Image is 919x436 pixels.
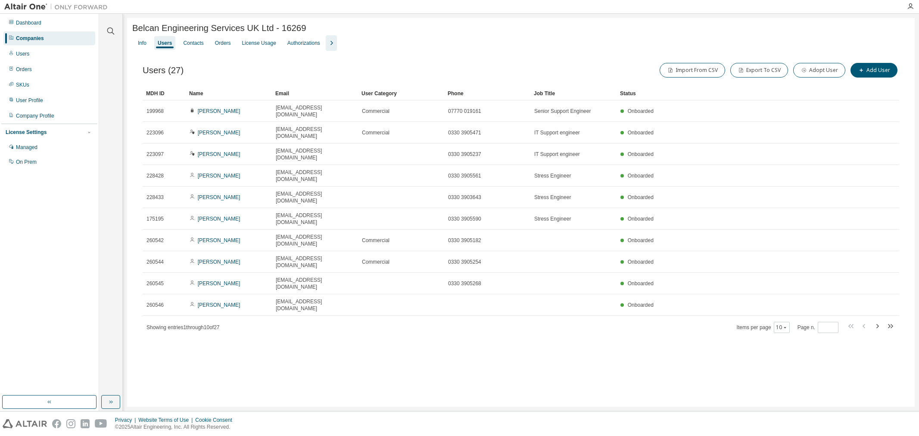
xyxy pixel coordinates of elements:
[776,324,788,331] button: 10
[146,194,164,201] span: 228433
[143,65,184,75] span: Users (27)
[628,151,654,157] span: Onboarded
[628,194,654,200] span: Onboarded
[115,417,138,424] div: Privacy
[146,324,220,330] span: Showing entries 1 through 10 of 27
[146,280,164,287] span: 260545
[16,50,29,57] div: Users
[146,215,164,222] span: 175195
[198,130,240,136] a: [PERSON_NAME]
[628,280,654,287] span: Onboarded
[146,302,164,308] span: 260546
[158,40,172,47] div: Users
[146,237,164,244] span: 260542
[198,108,240,114] a: [PERSON_NAME]
[448,151,481,158] span: 0330 3905237
[534,151,580,158] span: IT Support engineer
[730,63,788,78] button: Export To CSV
[198,216,240,222] a: [PERSON_NAME]
[534,172,571,179] span: Stress Engineer
[276,169,354,183] span: [EMAIL_ADDRESS][DOMAIN_NAME]
[215,40,231,47] div: Orders
[448,87,527,100] div: Phone
[198,194,240,200] a: [PERSON_NAME]
[628,216,654,222] span: Onboarded
[146,172,164,179] span: 228428
[534,87,613,100] div: Job Title
[242,40,276,47] div: License Usage
[16,81,29,88] div: SKUs
[195,417,237,424] div: Cookie Consent
[16,144,37,151] div: Managed
[146,258,164,265] span: 260544
[534,215,571,222] span: Stress Engineer
[448,237,481,244] span: 0330 3905182
[132,23,306,33] span: Belcan Engineering Services UK Ltd - 16269
[138,40,146,47] div: Info
[628,173,654,179] span: Onboarded
[362,237,389,244] span: Commercial
[362,108,389,115] span: Commercial
[189,87,268,100] div: Name
[198,259,240,265] a: [PERSON_NAME]
[798,322,838,333] span: Page n.
[198,280,240,287] a: [PERSON_NAME]
[628,259,654,265] span: Onboarded
[198,302,240,308] a: [PERSON_NAME]
[287,40,320,47] div: Authorizations
[448,258,481,265] span: 0330 3905254
[276,147,354,161] span: [EMAIL_ADDRESS][DOMAIN_NAME]
[95,419,107,428] img: youtube.svg
[198,237,240,243] a: [PERSON_NAME]
[534,108,591,115] span: Senior Support Engineer
[448,172,481,179] span: 0330 3905561
[146,129,164,136] span: 223096
[276,277,354,290] span: [EMAIL_ADDRESS][DOMAIN_NAME]
[146,87,182,100] div: MDH ID
[276,212,354,226] span: [EMAIL_ADDRESS][DOMAIN_NAME]
[660,63,725,78] button: Import From CSV
[198,173,240,179] a: [PERSON_NAME]
[16,112,54,119] div: Company Profile
[276,298,354,312] span: [EMAIL_ADDRESS][DOMAIN_NAME]
[138,417,195,424] div: Website Terms of Use
[3,419,47,428] img: altair_logo.svg
[115,424,237,431] p: © 2025 Altair Engineering, Inc. All Rights Reserved.
[276,104,354,118] span: [EMAIL_ADDRESS][DOMAIN_NAME]
[448,108,481,115] span: 07770 019161
[6,129,47,136] div: License Settings
[52,419,61,428] img: facebook.svg
[628,302,654,308] span: Onboarded
[4,3,112,11] img: Altair One
[16,35,44,42] div: Companies
[276,234,354,247] span: [EMAIL_ADDRESS][DOMAIN_NAME]
[448,129,481,136] span: 0330 3905471
[448,280,481,287] span: 0330 3905268
[362,129,389,136] span: Commercial
[276,190,354,204] span: [EMAIL_ADDRESS][DOMAIN_NAME]
[534,129,580,136] span: IT Support engineer
[448,194,481,201] span: 0330 3903643
[276,255,354,269] span: [EMAIL_ADDRESS][DOMAIN_NAME]
[66,419,75,428] img: instagram.svg
[16,159,37,165] div: On Prem
[628,108,654,114] span: Onboarded
[737,322,790,333] span: Items per page
[850,63,897,78] button: Add User
[146,151,164,158] span: 223097
[183,40,203,47] div: Contacts
[81,419,90,428] img: linkedin.svg
[628,130,654,136] span: Onboarded
[534,194,571,201] span: Stress Engineer
[146,108,164,115] span: 199968
[276,126,354,140] span: [EMAIL_ADDRESS][DOMAIN_NAME]
[16,19,41,26] div: Dashboard
[448,215,481,222] span: 0330 3905590
[198,151,240,157] a: [PERSON_NAME]
[16,66,32,73] div: Orders
[793,63,845,78] button: Adopt User
[620,87,847,100] div: Status
[361,87,441,100] div: User Category
[16,97,43,104] div: User Profile
[275,87,355,100] div: Email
